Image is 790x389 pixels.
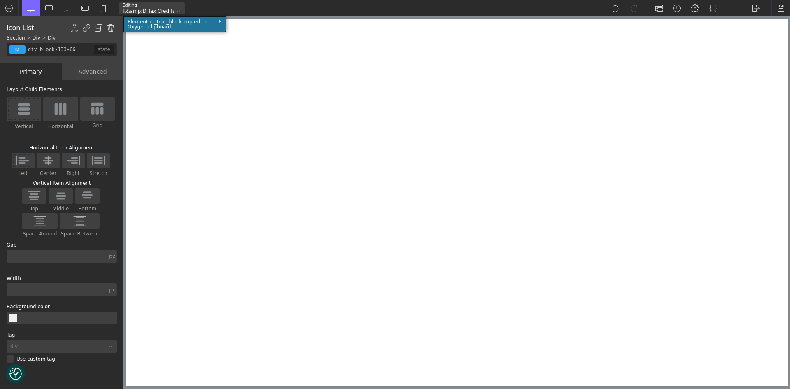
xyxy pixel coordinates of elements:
[15,124,33,129] div: Vertical
[63,4,71,12] img: tablet.svg
[673,4,681,12] img: history-icon.svg
[48,124,73,129] div: Horizontal
[26,35,30,41] span: >
[9,368,22,380] img: Revisit consent button
[45,4,53,12] img: page-width.svg
[14,155,32,166] img: flex_horiz_left_icon.svg
[31,216,49,226] img: flex_horiz_space_around_icon.svg
[9,45,26,54] div: id
[53,206,69,211] div: Middle
[82,24,91,32] img: Link Settings
[39,155,57,166] img: flex_horiz_center_icon.svg
[62,63,123,80] div: Advanced
[91,102,104,115] img: grid.svg
[752,4,760,12] img: back-to-wp.svg
[81,4,89,12] img: phone-landscape.svg
[7,23,65,33] div: Icon List
[107,24,115,32] img: Remove Component
[42,35,46,41] span: >
[27,4,35,12] img: default.svg
[30,206,38,211] div: Top
[12,145,112,150] label: Horizontal Item Alignment
[7,304,117,309] label: Background color
[40,171,56,176] div: Center
[109,287,115,292] div: px
[128,19,214,29] div: Element ct_text_block copied to Oxygen clipboard
[727,4,735,12] img: selectors-icon.svg
[7,35,25,41] span: Section
[92,123,102,128] div: Grid
[7,87,117,94] label: Layout Child Elements
[99,4,107,12] img: phone-portrait.svg
[15,102,33,116] img: stack_vertically_icon.svg
[691,4,699,12] img: settings-icon.svg
[119,9,174,14] div: R&amp;D Tax Credits
[7,276,117,281] label: Width
[7,242,117,247] label: Gap
[26,191,43,201] img: flex_horiz_top_icon.svg
[709,4,717,12] img: stylesheets-icon.svg
[48,35,56,41] span: Div
[70,24,79,32] img: Condition Settings
[777,4,785,12] img: save.svg
[52,191,70,201] img: flex_horiz_middle_icon.svg
[32,35,40,41] span: Div
[612,4,620,12] img: undo.svg
[94,45,114,54] div: state
[65,155,82,166] img: flex_horiz_right_icon.svg
[67,171,80,176] div: Right
[90,155,107,166] img: flex_horiz_justify_icon.svg
[7,344,106,349] div: div
[123,3,137,7] label: Editing
[52,102,69,116] img: stack_horizontally_icon.svg
[78,206,96,211] div: Bottom
[5,4,13,12] img: add.svg
[89,171,107,176] div: Stretch
[23,231,57,236] div: Space Around
[71,216,88,226] img: flex_horiz_space_between_icon.svg
[95,24,103,32] img: Duplicate Component
[109,254,115,259] div: px
[12,181,112,186] label: Vertical Item Alignment
[9,368,22,380] button: Consent Preferences
[79,191,96,201] img: flex_horiz_bottom_icon.svg
[60,231,99,236] div: Space Between
[19,171,28,176] div: Left
[7,355,117,363] div: Use custom tag
[7,333,117,338] label: Tag
[655,4,663,12] img: dom-tree.svg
